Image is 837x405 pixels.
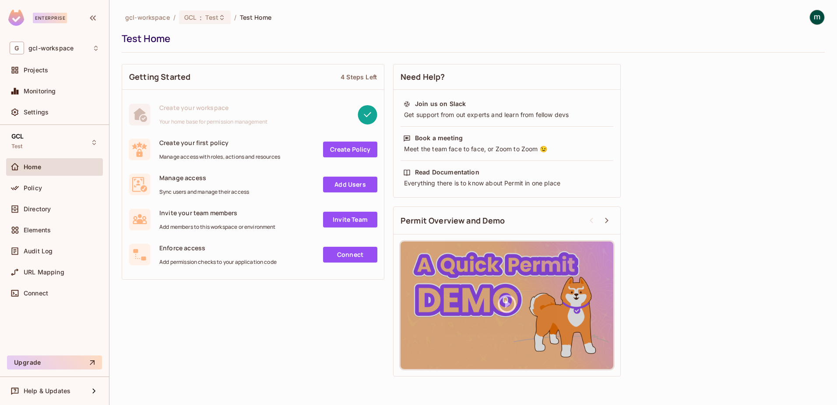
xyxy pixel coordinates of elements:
button: Upgrade [7,355,102,369]
span: Permit Overview and Demo [401,215,505,226]
span: G [10,42,24,54]
span: Home [24,163,42,171]
span: Help & Updates [24,387,70,394]
img: SReyMgAAAABJRU5ErkJggg== [8,10,24,26]
span: Workspace: gcl-workspace [28,45,74,52]
span: Directory [24,206,51,213]
div: Get support from out experts and learn from fellow devs [403,110,611,119]
span: : [199,14,202,21]
span: Elements [24,227,51,234]
div: Meet the team face to face, or Zoom to Zoom 😉 [403,145,611,153]
span: Test [205,13,218,21]
span: the active workspace [125,13,170,21]
span: Test Home [240,13,271,21]
span: URL Mapping [24,269,64,276]
span: Getting Started [129,71,190,82]
span: Need Help? [401,71,445,82]
span: Manage access with roles, actions and resources [159,153,280,160]
span: Sync users and manage their access [159,188,249,195]
div: Read Documentation [415,168,479,177]
span: Add permission checks to your application code [159,259,277,266]
span: Projects [24,67,48,74]
div: Enterprise [33,13,67,23]
span: Audit Log [24,248,53,255]
span: Enforce access [159,244,277,252]
span: Create your first policy [159,139,280,147]
span: Create your workspace [159,103,267,112]
span: Settings [24,109,49,116]
div: Test Home [122,32,820,45]
a: Create Policy [323,142,377,157]
span: GCL [184,13,196,21]
span: Your home base for permission management [159,118,267,125]
span: Manage access [159,174,249,182]
div: Book a meeting [415,134,463,142]
a: Connect [323,247,377,263]
span: Test [11,143,23,150]
span: Policy [24,185,42,192]
span: Invite your team members [159,209,276,217]
div: Join us on Slack [415,99,466,108]
span: Monitoring [24,88,56,95]
a: Add Users [323,177,377,192]
div: Everything there is to know about Permit in one place [403,179,611,188]
li: / [234,13,236,21]
a: Invite Team [323,212,377,227]
li: / [173,13,176,21]
img: mathieu h [810,10,824,25]
span: Connect [24,290,48,297]
span: GCL [11,133,24,140]
span: Add members to this workspace or environment [159,224,276,231]
div: 4 Steps Left [341,73,377,81]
